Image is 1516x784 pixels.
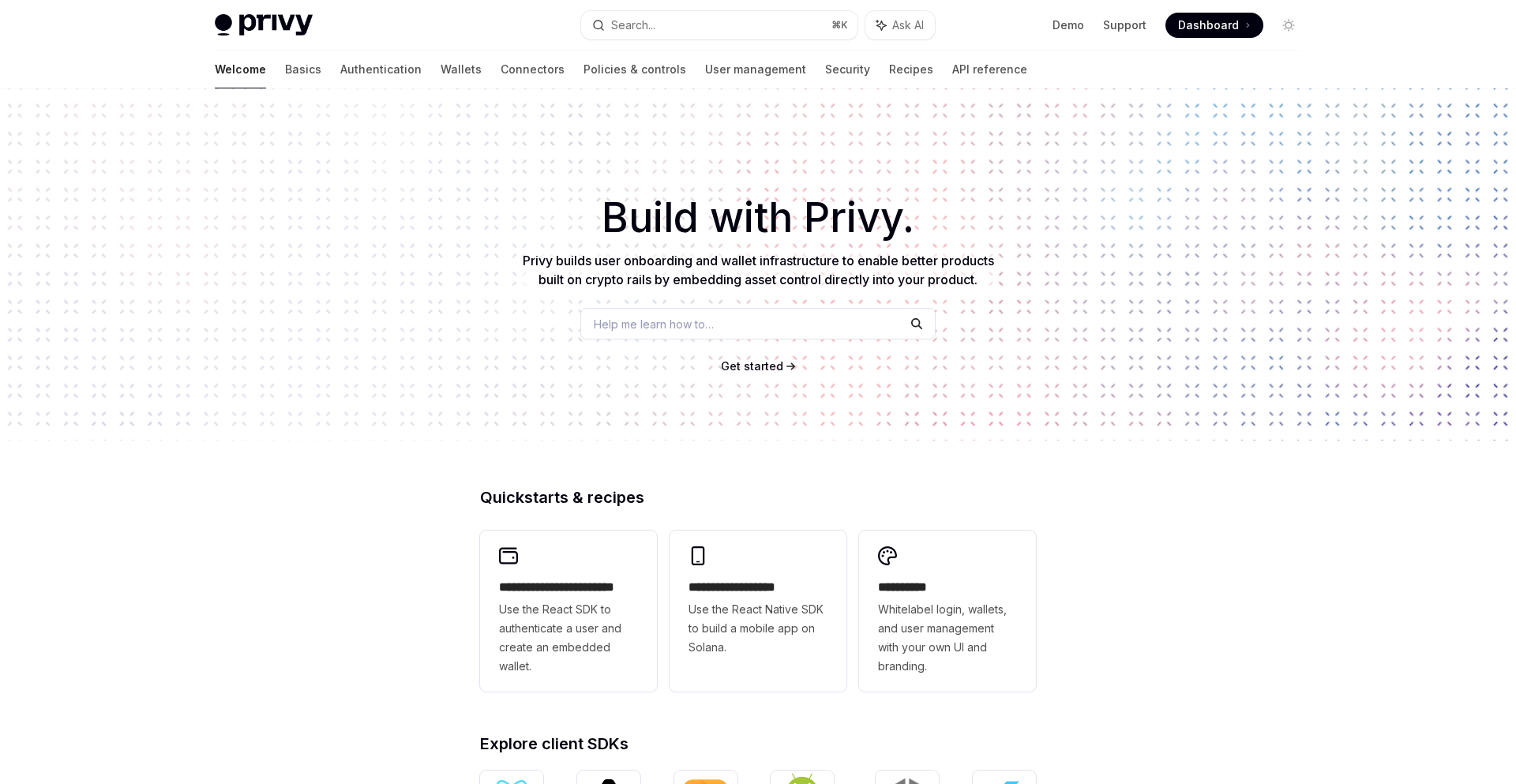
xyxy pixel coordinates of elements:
button: Search...⌘K [581,11,857,39]
span: Privy builds user onboarding and wallet infrastructure to enable better products built on crypto ... [523,253,994,287]
div: Search... [611,16,655,35]
button: Toggle dark mode [1276,13,1301,38]
a: Support [1103,17,1146,33]
span: Use the React Native SDK to build a mobile app on Solana. [689,600,827,657]
span: Help me learn how to… [594,316,714,332]
a: Get started [721,358,783,374]
a: Wallets [441,51,482,88]
a: Dashboard [1165,13,1263,38]
a: Welcome [215,51,266,88]
span: Ask AI [892,17,924,33]
a: Basics [285,51,321,88]
a: **** *****Whitelabel login, wallets, and user management with your own UI and branding. [859,531,1036,692]
a: Security [825,51,870,88]
span: Build with Privy. [602,204,914,232]
a: Policies & controls [584,51,686,88]
a: Connectors [501,51,565,88]
span: ⌘ K [831,19,848,32]
span: Get started [721,359,783,373]
a: Demo [1053,17,1084,33]
span: Quickstarts & recipes [480,490,644,505]
span: Explore client SDKs [480,736,629,752]
span: Use the React SDK to authenticate a user and create an embedded wallet. [499,600,638,676]
img: light logo [215,14,313,36]
a: **** **** **** ***Use the React Native SDK to build a mobile app on Solana. [670,531,846,692]
a: Recipes [889,51,933,88]
button: Ask AI [865,11,935,39]
span: Whitelabel login, wallets, and user management with your own UI and branding. [878,600,1017,676]
a: API reference [952,51,1027,88]
a: Authentication [340,51,422,88]
span: Dashboard [1178,17,1239,33]
a: User management [705,51,806,88]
